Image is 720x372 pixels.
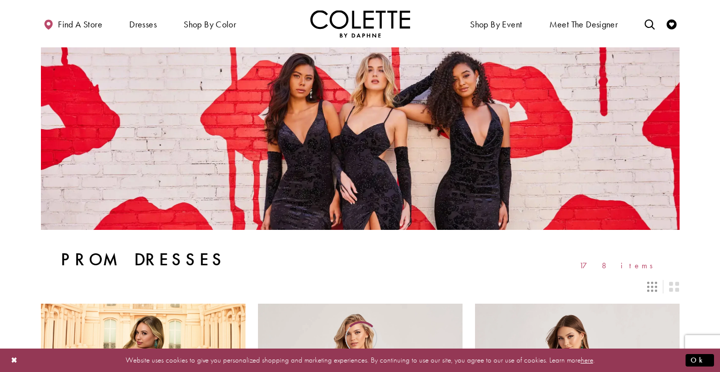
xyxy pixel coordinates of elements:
[581,355,593,365] a: here
[184,19,236,29] span: Shop by color
[579,261,660,270] span: 178 items
[41,10,105,37] a: Find a store
[58,19,102,29] span: Find a store
[310,10,410,37] img: Colette by Daphne
[549,19,618,29] span: Meet the designer
[664,10,679,37] a: Check Wishlist
[547,10,621,37] a: Meet the designer
[468,10,524,37] span: Shop By Event
[470,19,522,29] span: Shop By Event
[35,276,686,298] div: Layout Controls
[129,19,157,29] span: Dresses
[61,250,226,270] h1: Prom Dresses
[6,352,23,369] button: Close Dialog
[72,354,648,367] p: Website uses cookies to give you personalized shopping and marketing experiences. By continuing t...
[642,10,657,37] a: Toggle search
[669,282,679,292] span: Switch layout to 2 columns
[181,10,239,37] span: Shop by color
[127,10,159,37] span: Dresses
[686,354,714,367] button: Submit Dialog
[310,10,410,37] a: Visit Home Page
[647,282,657,292] span: Switch layout to 3 columns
